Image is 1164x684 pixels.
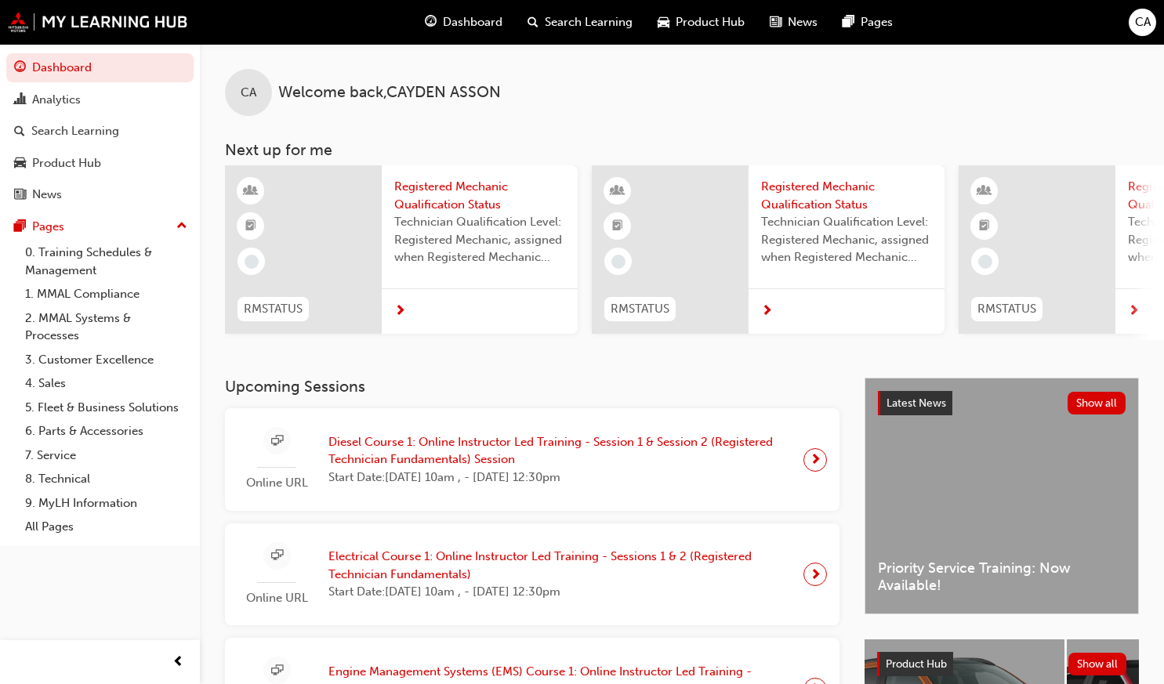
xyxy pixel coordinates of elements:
div: Analytics [32,91,81,109]
h3: Upcoming Sessions [225,378,839,396]
span: Technician Qualification Level: Registered Mechanic, assigned when Registered Mechanic modules ha... [394,213,565,266]
span: booktick-icon [612,216,623,237]
span: prev-icon [172,653,184,672]
a: Dashboard [6,53,194,82]
a: 2. MMAL Systems & Processes [19,306,194,348]
div: Search Learning [31,122,119,140]
span: search-icon [528,13,538,32]
span: Search Learning [545,13,633,31]
span: pages-icon [14,220,26,234]
button: Pages [6,212,194,241]
span: News [788,13,818,31]
div: Product Hub [32,154,101,172]
button: Show all [1068,392,1126,414]
a: Analytics [6,85,194,114]
a: 4. Sales [19,371,194,396]
span: Welcome back , CAYDEN ASSON [278,84,501,102]
a: 5. Fleet & Business Solutions [19,396,194,420]
span: news-icon [14,188,26,202]
span: CA [1135,13,1151,31]
a: news-iconNews [757,6,830,38]
span: next-icon [761,305,773,319]
a: 1. MMAL Compliance [19,282,194,306]
span: Online URL [238,589,316,607]
span: Start Date: [DATE] 10am , - [DATE] 12:30pm [328,469,791,487]
span: Priority Service Training: Now Available! [878,559,1126,595]
a: car-iconProduct Hub [645,6,757,38]
a: Online URLDiesel Course 1: Online Instructor Led Training - Session 1 & Session 2 (Registered Tec... [238,421,827,498]
span: RMSTATUS [244,300,303,318]
a: 9. MyLH Information [19,491,194,516]
span: Latest News [887,396,946,410]
a: 7. Service [19,443,194,468]
a: 0. Training Schedules & Management [19,241,194,282]
a: 6. Parts & Accessories [19,419,194,443]
a: Latest NewsShow all [878,391,1126,416]
span: Start Date: [DATE] 10am , - [DATE] 12:30pm [328,583,791,601]
a: pages-iconPages [830,6,905,38]
span: news-icon [770,13,781,32]
a: News [6,180,194,209]
button: DashboardAnalyticsSearch LearningProduct HubNews [6,50,194,212]
span: Dashboard [443,13,502,31]
button: Show all [1068,653,1127,675]
span: Registered Mechanic Qualification Status [394,178,565,213]
span: learningResourceType_INSTRUCTOR_LED-icon [245,181,256,201]
span: next-icon [810,449,821,471]
span: learningRecordVerb_NONE-icon [978,255,992,269]
span: CA [241,84,256,102]
div: News [32,186,62,204]
a: search-iconSearch Learning [515,6,645,38]
span: sessionType_ONLINE_URL-icon [271,546,283,566]
span: Registered Mechanic Qualification Status [761,178,932,213]
span: search-icon [14,125,25,139]
span: up-icon [176,216,187,237]
span: Electrical Course 1: Online Instructor Led Training - Sessions 1 & 2 (Registered Technician Funda... [328,548,791,583]
span: car-icon [658,13,669,32]
a: Online URLElectrical Course 1: Online Instructor Led Training - Sessions 1 & 2 (Registered Techni... [238,536,827,613]
button: CA [1129,9,1156,36]
a: Product Hub [6,149,194,178]
span: car-icon [14,157,26,171]
span: next-icon [1128,305,1140,319]
span: next-icon [810,563,821,585]
div: Pages [32,218,64,236]
span: sessionType_ONLINE_URL-icon [271,432,283,451]
span: Technician Qualification Level: Registered Mechanic, assigned when Registered Mechanic modules ha... [761,213,932,266]
a: Latest NewsShow allPriority Service Training: Now Available! [865,378,1139,614]
a: 8. Technical [19,467,194,491]
span: booktick-icon [979,216,990,237]
a: Product HubShow all [877,652,1126,677]
a: 3. Customer Excellence [19,348,194,372]
a: guage-iconDashboard [412,6,515,38]
span: booktick-icon [245,216,256,237]
span: Pages [861,13,893,31]
a: All Pages [19,515,194,539]
span: sessionType_ONLINE_URL-icon [271,661,283,681]
span: RMSTATUS [977,300,1036,318]
span: Diesel Course 1: Online Instructor Led Training - Session 1 & Session 2 (Registered Technician Fu... [328,433,791,469]
img: mmal [8,12,188,32]
span: Product Hub [886,657,947,671]
span: Product Hub [676,13,745,31]
span: chart-icon [14,93,26,107]
span: learningRecordVerb_NONE-icon [245,255,259,269]
span: guage-icon [14,61,26,75]
span: learningRecordVerb_NONE-icon [611,255,626,269]
a: Search Learning [6,117,194,146]
span: next-icon [394,305,406,319]
span: learningResourceType_INSTRUCTOR_LED-icon [979,181,990,201]
h3: Next up for me [200,141,1164,159]
span: learningResourceType_INSTRUCTOR_LED-icon [612,181,623,201]
span: Online URL [238,474,316,492]
a: RMSTATUSRegistered Mechanic Qualification StatusTechnician Qualification Level: Registered Mechan... [592,165,945,334]
a: RMSTATUSRegistered Mechanic Qualification StatusTechnician Qualification Level: Registered Mechan... [225,165,578,334]
span: pages-icon [843,13,854,32]
span: guage-icon [425,13,437,32]
span: RMSTATUS [611,300,669,318]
